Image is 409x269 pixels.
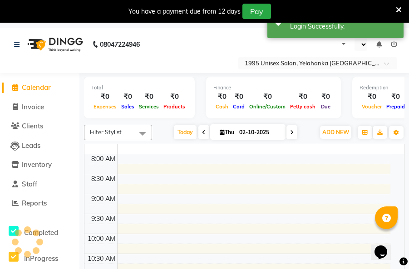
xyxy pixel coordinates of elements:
[2,179,77,190] a: Staff
[24,254,58,263] span: InProgress
[174,125,197,139] span: Today
[213,103,231,110] span: Cash
[90,128,122,136] span: Filter Stylist
[22,160,52,169] span: Inventory
[22,83,51,92] span: Calendar
[119,92,137,102] div: ₹0
[128,7,241,16] div: You have a payment due from 12 days
[24,228,58,237] span: Completed
[100,32,140,57] b: 08047224946
[384,92,407,102] div: ₹0
[89,154,117,164] div: 8:00 AM
[137,103,161,110] span: Services
[371,233,400,260] iframe: chat widget
[86,254,117,264] div: 10:30 AM
[2,83,77,93] a: Calendar
[360,103,384,110] span: Voucher
[91,84,187,92] div: Total
[231,103,247,110] span: Card
[89,194,117,204] div: 9:00 AM
[89,214,117,224] div: 9:30 AM
[213,84,334,92] div: Finance
[137,92,161,102] div: ₹0
[89,174,117,184] div: 8:30 AM
[161,92,187,102] div: ₹0
[2,102,77,112] a: Invoice
[322,129,349,136] span: ADD NEW
[23,32,85,57] img: logo
[247,92,288,102] div: ₹0
[22,122,43,130] span: Clients
[237,126,282,139] input: 2025-10-02
[231,92,247,102] div: ₹0
[22,103,44,111] span: Invoice
[2,121,77,132] a: Clients
[290,22,397,31] div: Login Successfully.
[242,4,271,19] button: Pay
[119,103,137,110] span: Sales
[22,141,40,150] span: Leads
[22,199,47,207] span: Reports
[91,103,119,110] span: Expenses
[217,129,237,136] span: Thu
[213,92,231,102] div: ₹0
[86,234,117,244] div: 10:00 AM
[318,92,334,102] div: ₹0
[2,160,77,170] a: Inventory
[91,92,119,102] div: ₹0
[320,126,351,139] button: ADD NEW
[288,103,318,110] span: Petty cash
[360,92,384,102] div: ₹0
[2,198,77,209] a: Reports
[2,141,77,151] a: Leads
[319,103,333,110] span: Due
[161,103,187,110] span: Products
[247,103,288,110] span: Online/Custom
[288,92,318,102] div: ₹0
[22,180,37,188] span: Staff
[384,103,407,110] span: Prepaid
